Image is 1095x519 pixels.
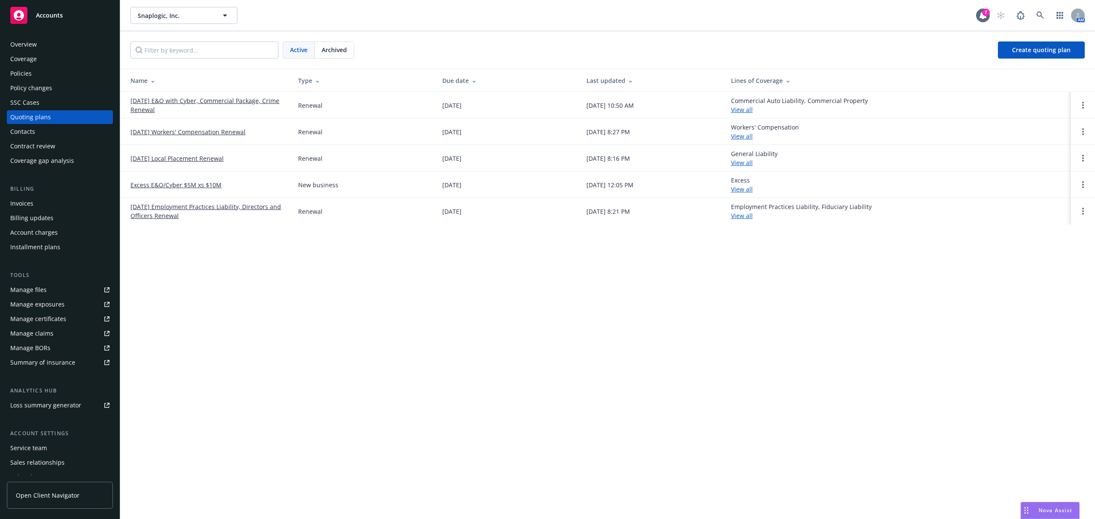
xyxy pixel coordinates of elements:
a: Contacts [7,125,113,139]
div: Drag to move [1021,502,1032,519]
div: Contacts [10,125,35,139]
span: Accounts [36,12,63,19]
div: [DATE] 12:05 PM [586,180,633,189]
a: Billing updates [7,211,113,225]
a: Summary of insurance [7,356,113,369]
a: View all [731,212,753,220]
a: Open options [1078,180,1088,190]
span: Create quoting plan [1012,46,1071,54]
div: Tools [7,271,113,280]
div: Account settings [7,429,113,438]
a: View all [731,106,753,114]
span: Snaplogic, Inc. [138,11,212,20]
div: Type [298,76,429,85]
div: [DATE] [442,180,462,189]
a: Installment plans [7,240,113,254]
a: [DATE] Workers' Compensation Renewal [130,127,246,136]
div: Name [130,76,284,85]
a: Open options [1078,206,1088,216]
div: Policies [10,67,32,80]
div: Manage exposures [10,298,65,311]
div: New business [298,180,338,189]
input: Filter by keyword... [130,41,278,59]
div: [DATE] [442,154,462,163]
div: Contract review [10,139,55,153]
div: Workers' Compensation [731,123,799,141]
a: Loss summary generator [7,398,113,412]
div: Policy changes [10,81,52,95]
a: [DATE] Local Placement Renewal [130,154,224,163]
a: View all [731,132,753,140]
a: Sales relationships [7,456,113,469]
div: Loss summary generator [10,398,81,412]
a: [DATE] Employment Practices Liability, Directors and Officers Renewal [130,202,284,220]
a: Manage claims [7,327,113,340]
a: Create quoting plan [998,41,1085,59]
button: Snaplogic, Inc. [130,7,237,24]
a: View all [731,185,753,193]
a: Search [1032,7,1049,24]
a: Switch app [1051,7,1068,24]
div: Renewal [298,127,323,136]
div: Related accounts [10,470,59,484]
a: Related accounts [7,470,113,484]
div: [DATE] [442,127,462,136]
div: Last updated [586,76,717,85]
div: [DATE] [442,101,462,110]
a: Coverage [7,52,113,66]
a: Invoices [7,197,113,210]
a: Start snowing [992,7,1009,24]
div: Commercial Auto Liability, Commercial Property [731,96,868,114]
div: Manage files [10,283,47,297]
div: Billing updates [10,211,53,225]
a: Manage certificates [7,312,113,326]
a: Manage files [7,283,113,297]
a: Excess E&O/Cyber $5M xs $10M [130,180,222,189]
a: Overview [7,38,113,51]
a: Open options [1078,100,1088,110]
a: Account charges [7,226,113,239]
a: Open options [1078,153,1088,163]
span: Open Client Navigator [16,491,80,500]
div: 7 [982,9,990,16]
div: Quoting plans [10,110,51,124]
div: Analytics hub [7,386,113,395]
div: Coverage gap analysis [10,154,74,168]
div: Manage claims [10,327,53,340]
div: Manage BORs [10,341,50,355]
a: SSC Cases [7,96,113,109]
div: Employment Practices Liability, Fiduciary Liability [731,202,872,220]
div: Manage certificates [10,312,66,326]
div: Installment plans [10,240,60,254]
a: Accounts [7,3,113,27]
a: Quoting plans [7,110,113,124]
div: [DATE] 8:27 PM [586,127,630,136]
div: Invoices [10,197,33,210]
a: Contract review [7,139,113,153]
span: Active [290,45,308,54]
div: Sales relationships [10,456,65,469]
a: Manage exposures [7,298,113,311]
a: Manage BORs [7,341,113,355]
div: Renewal [298,154,323,163]
div: Coverage [10,52,37,66]
a: View all [731,159,753,167]
a: Report a Bug [1012,7,1029,24]
span: Archived [322,45,347,54]
div: [DATE] 10:50 AM [586,101,634,110]
div: Renewal [298,207,323,216]
div: Due date [442,76,573,85]
a: Coverage gap analysis [7,154,113,168]
button: Nova Assist [1021,502,1080,519]
div: Renewal [298,101,323,110]
div: General Liability [731,149,778,167]
a: Policy changes [7,81,113,95]
div: [DATE] 8:21 PM [586,207,630,216]
div: Excess [731,176,753,194]
div: SSC Cases [10,96,39,109]
div: Account charges [10,226,58,239]
div: [DATE] [442,207,462,216]
a: Policies [7,67,113,80]
div: Overview [10,38,37,51]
